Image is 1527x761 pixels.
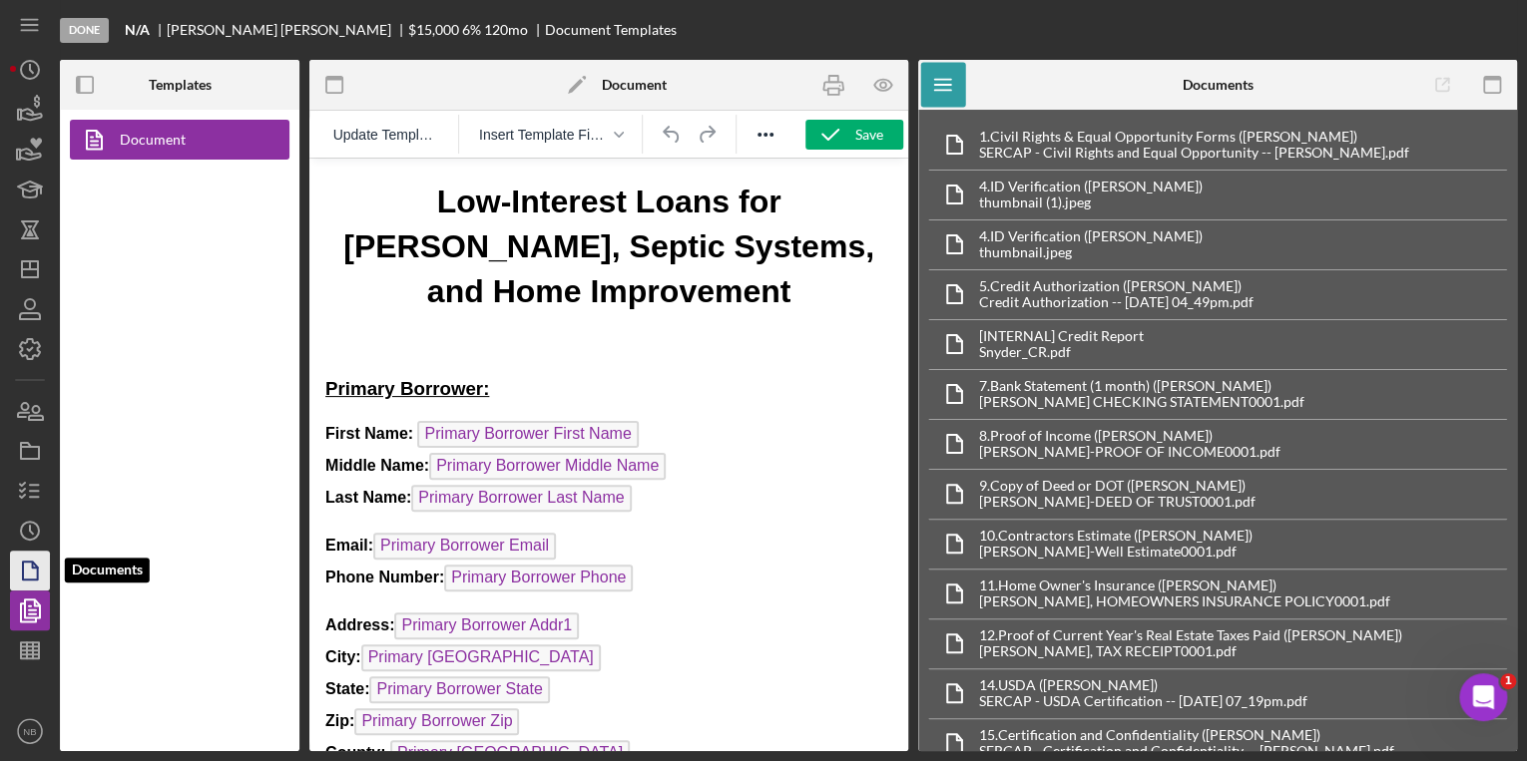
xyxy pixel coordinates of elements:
[749,121,782,149] button: Reveal or hide additional toolbar items
[979,544,1253,560] div: [PERSON_NAME]-Well Estimate0001.pdf
[979,244,1203,260] div: thumbnail.jpeg
[979,145,1409,161] div: SERCAP - Civil Rights and Equal Opportunity -- [PERSON_NAME].pdf
[309,159,908,751] iframe: Rich Text Area
[979,394,1304,410] div: [PERSON_NAME] CHECKING STATEMENT0001.pdf
[167,22,408,38] div: [PERSON_NAME] [PERSON_NAME]
[979,643,1402,659] div: [PERSON_NAME], TAX RECEIPT0001.pdf
[979,344,1144,360] div: Snyder_CR.pdf
[979,478,1256,494] div: 9. Copy of Deed or DOT ([PERSON_NAME])
[979,627,1402,643] div: 12. Proof of Current Year's Real Estate Taxes Paid ([PERSON_NAME])
[16,585,76,602] strong: County:
[979,228,1203,244] div: 4. ID Verification ([PERSON_NAME])
[979,278,1254,294] div: 5. Credit Authorization ([PERSON_NAME])
[979,727,1394,743] div: 15. Certification and Confidentiality ([PERSON_NAME])
[333,127,438,143] span: Update Template
[655,121,689,149] button: Undo
[979,378,1304,394] div: 7. Bank Statement (1 month) ([PERSON_NAME])
[979,294,1254,310] div: Credit Authorization -- [DATE] 04_49pm.pdf
[462,22,481,38] div: 6 %
[855,120,883,150] div: Save
[149,77,212,93] b: Templates
[471,121,631,149] button: Insert Template Field
[979,428,1280,444] div: 8. Proof of Income ([PERSON_NAME])
[60,18,109,43] div: Done
[125,22,150,38] b: N/A
[484,22,528,38] div: 120 mo
[979,194,1203,210] div: thumbnail (1).jpeg
[10,711,50,751] button: NB
[979,528,1253,544] div: 10. Contractors Estimate ([PERSON_NAME])
[979,677,1307,693] div: 14. USDA ([PERSON_NAME])
[545,22,677,38] div: Document Templates
[979,593,1390,609] div: [PERSON_NAME], HOMEOWNERS INSURANCE POLICY0001.pdf
[479,127,607,143] span: Insert Template Field
[1500,673,1516,689] span: 1
[23,726,36,737] text: NB
[602,77,667,93] b: Document
[408,22,459,38] div: $15,000
[325,121,446,149] button: Reset the template to the current product template value
[805,120,903,150] button: Save
[1459,673,1507,721] iframe: Intercom live chat
[979,179,1203,194] div: 4. ID Verification ([PERSON_NAME])
[979,129,1409,145] div: 1. Civil Rights & Equal Opportunity Forms ([PERSON_NAME])
[979,743,1394,759] div: SERCAP - Certification and Confidentiality -- [PERSON_NAME].pdf
[979,577,1390,593] div: 11. Home Owner's Insurance ([PERSON_NAME])
[979,328,1144,344] div: [INTERNAL] Credit Report
[979,444,1280,460] div: [PERSON_NAME]-PROOF OF INCOME0001.pdf
[81,581,320,608] span: Primary [GEOGRAPHIC_DATA]
[979,494,1256,510] div: [PERSON_NAME]-DEED OF TRUST0001.pdf
[70,120,279,160] a: Document
[690,121,724,149] button: Redo
[1183,77,1254,93] b: Documents
[979,693,1307,709] div: SERCAP - USDA Certification -- [DATE] 07_19pm.pdf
